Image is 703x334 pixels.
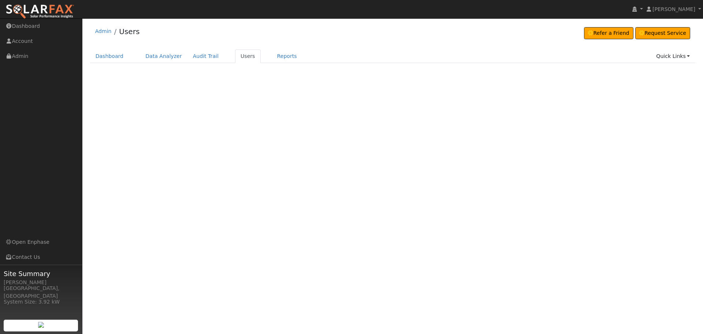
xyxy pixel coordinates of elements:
[119,27,140,36] a: Users
[140,49,187,63] a: Data Analyzer
[584,27,633,40] a: Refer a Friend
[95,28,112,34] a: Admin
[4,298,78,306] div: System Size: 3.92 kW
[652,6,695,12] span: [PERSON_NAME]
[4,285,78,300] div: [GEOGRAPHIC_DATA], [GEOGRAPHIC_DATA]
[235,49,261,63] a: Users
[90,49,129,63] a: Dashboard
[4,279,78,286] div: [PERSON_NAME]
[187,49,224,63] a: Audit Trail
[5,4,74,19] img: SolarFax
[272,49,302,63] a: Reports
[4,269,78,279] span: Site Summary
[651,49,695,63] a: Quick Links
[635,27,691,40] a: Request Service
[38,322,44,328] img: retrieve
